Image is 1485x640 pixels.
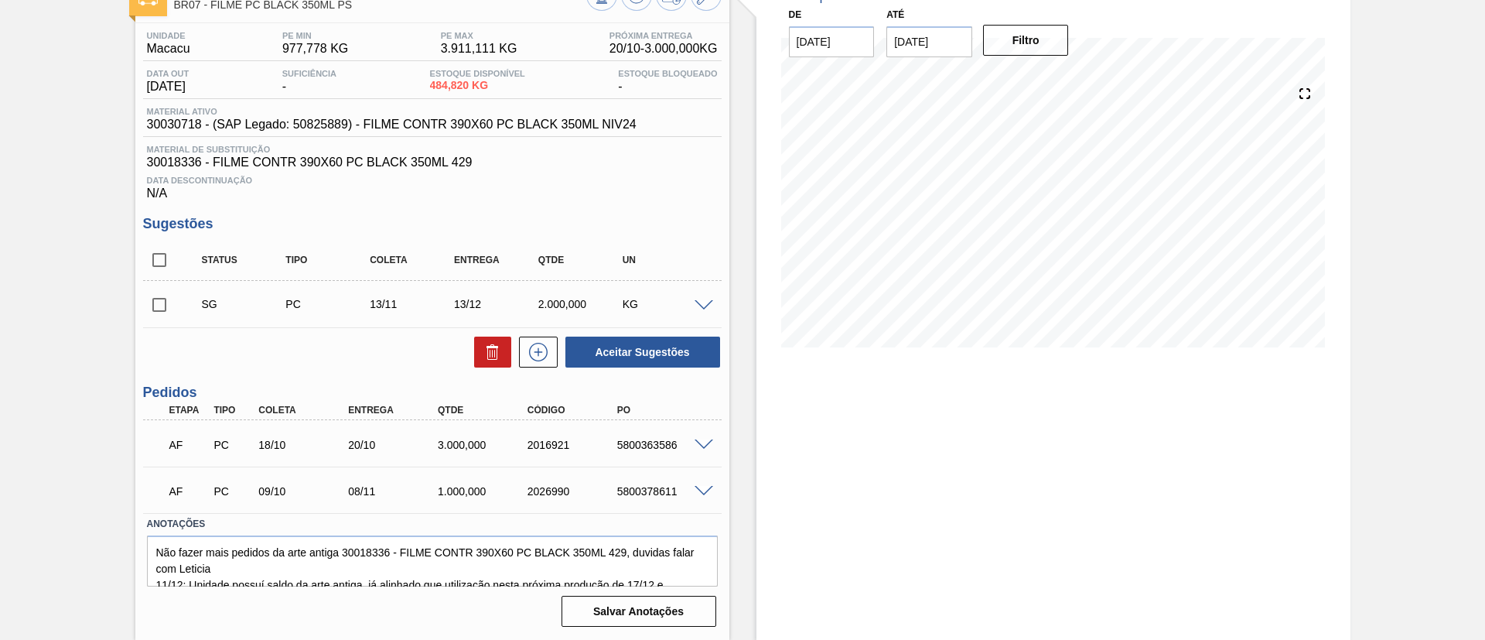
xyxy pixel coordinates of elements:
input: dd/mm/yyyy [886,26,972,57]
span: Data Descontinuação [147,176,718,185]
div: 1.000,000 [434,485,534,498]
div: Qtde [534,255,628,265]
div: UN [619,255,712,265]
span: [DATE] [147,80,189,94]
div: Pedido de Compra [282,298,375,310]
span: PE MIN [282,31,348,40]
div: PO [613,405,714,416]
div: Coleta [254,405,355,416]
div: 2026990 [524,485,624,498]
span: Estoque Disponível [430,69,525,78]
div: Sugestão Criada [198,298,292,310]
p: AF [169,485,208,498]
textarea: Não fazer mais pedidos da arte antiga 30018336 - FILME CONTR 390X60 PC BLACK 350ML 429, duvidas f... [147,536,718,587]
div: Pedido de Compra [210,439,256,451]
div: 5800363586 [613,439,714,451]
div: Etapa [166,405,212,416]
div: Coleta [366,255,459,265]
div: N/A [143,169,722,200]
div: Entrega [450,255,544,265]
div: Excluir Sugestões [466,337,511,368]
div: Tipo [210,405,256,416]
span: Estoque Bloqueado [618,69,717,78]
div: Código [524,405,624,416]
span: Unidade [147,31,190,40]
div: Aceitar Sugestões [558,335,722,369]
div: 09/10/2025 [254,485,355,498]
div: 3.000,000 [434,439,534,451]
div: Entrega [344,405,445,416]
span: Material ativo [147,107,637,116]
div: Status [198,255,292,265]
div: 2016921 [524,439,624,451]
div: Pedido de Compra [210,485,256,498]
div: - [278,69,340,94]
span: 484,820 KG [430,80,525,91]
p: AF [169,439,208,451]
div: Aguardando Faturamento [166,474,212,508]
div: Aguardando Faturamento [166,428,212,462]
span: PE MAX [441,31,517,40]
span: 30030718 - (SAP Legado: 50825889) - FILME CONTR 390X60 PC BLACK 350ML NIV24 [147,118,637,132]
div: 20/10/2025 [344,439,445,451]
span: Próxima Entrega [609,31,718,40]
label: Anotações [147,513,718,536]
label: Até [886,9,904,20]
div: Tipo [282,255,375,265]
span: Macacu [147,42,190,56]
input: dd/mm/yyyy [789,26,875,57]
div: KG [619,298,712,310]
span: 20/10 - 3.000,000 KG [609,42,718,56]
button: Filtro [983,25,1069,56]
div: - [614,69,721,94]
div: 13/12/2025 [450,298,544,310]
div: 13/11/2025 [366,298,459,310]
div: Nova sugestão [511,337,558,368]
span: 30018336 - FILME CONTR 390X60 PC BLACK 350ML 429 [147,156,718,169]
span: Data out [147,69,189,78]
button: Aceitar Sugestões [565,337,720,368]
div: 5800378611 [613,485,714,498]
div: 08/11/2025 [344,485,445,498]
label: De [789,9,802,20]
div: 2.000,000 [534,298,628,310]
div: 18/10/2025 [254,439,355,451]
span: 977,778 KG [282,42,348,56]
span: 3.911,111 KG [441,42,517,56]
span: Suficiência [282,69,336,78]
h3: Pedidos [143,385,722,401]
h3: Sugestões [143,216,722,232]
button: Salvar Anotações [562,596,716,627]
span: Material de Substituição [147,145,718,154]
div: Qtde [434,405,534,416]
